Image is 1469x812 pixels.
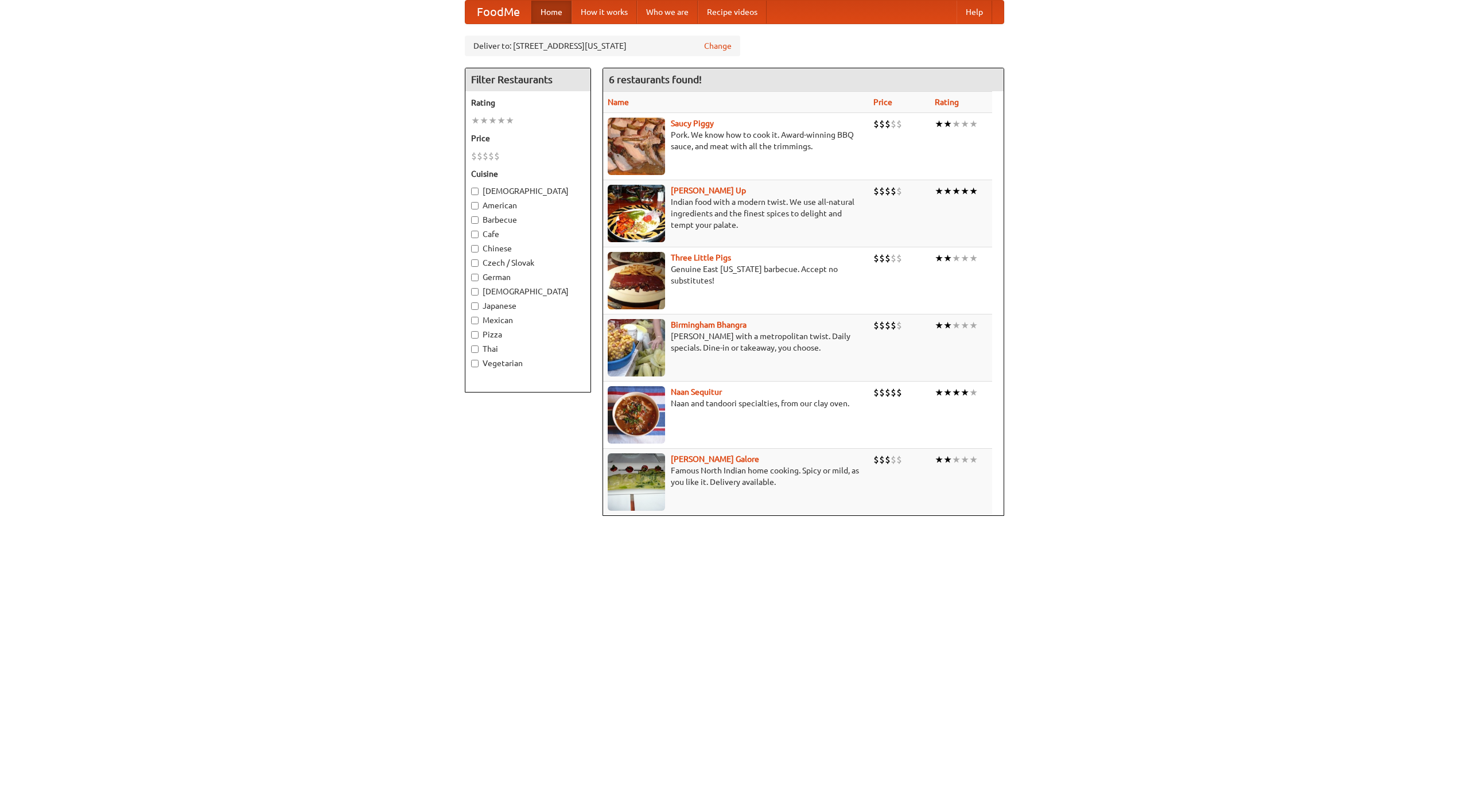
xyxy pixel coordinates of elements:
[637,1,698,24] a: Who we are
[471,286,585,297] label: [DEMOGRAPHIC_DATA]
[896,118,902,130] li: $
[471,271,585,283] label: German
[879,453,885,466] li: $
[961,386,969,399] li: ★
[885,386,891,399] li: $
[471,257,585,269] label: Czech / Slovak
[497,114,506,127] li: ★
[935,386,943,399] li: ★
[961,453,969,466] li: ★
[471,114,480,127] li: ★
[480,114,488,127] li: ★
[506,114,514,127] li: ★
[483,150,488,162] li: $
[471,302,479,310] input: Japanese
[471,300,585,312] label: Japanese
[879,386,885,399] li: $
[952,185,961,197] li: ★
[885,319,891,332] li: $
[671,119,714,128] a: Saucy Piggy
[873,453,879,466] li: $
[873,185,879,197] li: $
[873,98,892,107] a: Price
[471,231,479,238] input: Cafe
[935,252,943,265] li: ★
[961,185,969,197] li: ★
[471,317,479,324] input: Mexican
[935,319,943,332] li: ★
[873,319,879,332] li: $
[935,98,959,107] a: Rating
[608,252,665,309] img: littlepigs.jpg
[471,188,479,195] input: [DEMOGRAPHIC_DATA]
[471,343,585,355] label: Thai
[879,319,885,332] li: $
[943,118,952,130] li: ★
[879,252,885,265] li: $
[671,320,747,329] a: Birmingham Bhangra
[671,454,759,464] b: [PERSON_NAME] Galore
[896,252,902,265] li: $
[952,118,961,130] li: ★
[488,150,494,162] li: $
[896,319,902,332] li: $
[885,185,891,197] li: $
[531,1,572,24] a: Home
[608,453,665,511] img: currygalore.jpg
[873,252,879,265] li: $
[969,453,978,466] li: ★
[471,358,585,369] label: Vegetarian
[471,331,479,339] input: Pizza
[471,329,585,340] label: Pizza
[471,360,479,367] input: Vegetarian
[704,40,732,52] a: Change
[465,36,740,56] div: Deliver to: [STREET_ADDRESS][US_STATE]
[471,133,585,144] h5: Price
[943,252,952,265] li: ★
[471,243,585,254] label: Chinese
[698,1,767,24] a: Recipe videos
[572,1,637,24] a: How it works
[471,274,479,281] input: German
[891,252,896,265] li: $
[969,319,978,332] li: ★
[873,386,879,399] li: $
[969,118,978,130] li: ★
[477,150,483,162] li: $
[471,259,479,267] input: Czech / Slovak
[608,319,665,376] img: bhangra.jpg
[891,453,896,466] li: $
[471,168,585,180] h5: Cuisine
[935,118,943,130] li: ★
[671,387,722,397] a: Naan Sequitur
[943,319,952,332] li: ★
[608,386,665,444] img: naansequitur.jpg
[873,118,879,130] li: $
[471,214,585,226] label: Barbecue
[885,118,891,130] li: $
[891,386,896,399] li: $
[896,453,902,466] li: $
[879,185,885,197] li: $
[969,252,978,265] li: ★
[943,185,952,197] li: ★
[471,185,585,197] label: [DEMOGRAPHIC_DATA]
[952,386,961,399] li: ★
[608,118,665,175] img: saucy.jpg
[943,386,952,399] li: ★
[465,68,590,91] h4: Filter Restaurants
[471,314,585,326] label: Mexican
[961,252,969,265] li: ★
[671,186,746,195] a: [PERSON_NAME] Up
[471,245,479,252] input: Chinese
[471,200,585,211] label: American
[471,345,479,353] input: Thai
[608,331,864,353] p: [PERSON_NAME] with a metropolitan twist. Daily specials. Dine-in or takeaway, you choose.
[471,288,479,296] input: [DEMOGRAPHIC_DATA]
[952,252,961,265] li: ★
[671,253,731,262] b: Three Little Pigs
